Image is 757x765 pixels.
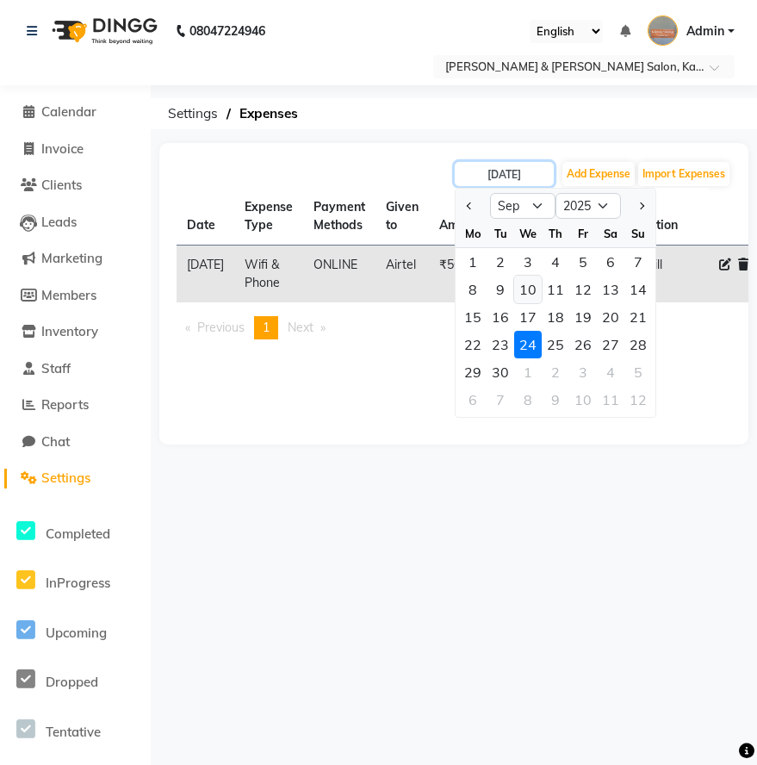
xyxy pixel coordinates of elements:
th: Amount [429,188,494,246]
span: Completed [46,526,110,542]
div: Fr [569,220,597,247]
span: Invoice [41,140,84,157]
div: Th [542,220,569,247]
div: Saturday, October 11, 2025 [597,386,624,414]
span: 1 [263,320,270,335]
div: Friday, October 3, 2025 [569,358,597,386]
div: Tuesday, September 23, 2025 [487,331,514,358]
img: Admin [648,16,678,46]
div: Monday, September 29, 2025 [459,358,487,386]
div: 10 [514,276,542,303]
div: Thursday, September 25, 2025 [542,331,569,358]
div: 14 [624,276,652,303]
div: Sunday, September 7, 2025 [624,248,652,276]
div: 8 [459,276,487,303]
img: logo [44,7,162,55]
td: ₹567.58 [429,246,494,303]
div: 11 [542,276,569,303]
a: Members [4,286,146,306]
button: Add Expense [562,162,635,186]
th: Date [177,188,234,246]
div: We [514,220,542,247]
div: Mo [459,220,487,247]
div: Su [624,220,652,247]
b: 08047224946 [189,7,265,55]
div: Friday, September 5, 2025 [569,248,597,276]
div: Saturday, October 4, 2025 [597,358,624,386]
td: Airtel [375,246,429,303]
input: PLACEHOLDER.DATE [455,162,554,186]
div: Thursday, September 4, 2025 [542,248,569,276]
div: 29 [459,358,487,386]
div: 4 [597,358,624,386]
div: 6 [597,248,624,276]
div: 25 [542,331,569,358]
span: Staff [41,360,71,376]
div: Sunday, September 21, 2025 [624,303,652,331]
select: Select year [555,193,621,219]
div: Friday, September 12, 2025 [569,276,597,303]
div: 6 [459,386,487,414]
div: 24 [514,331,542,358]
div: 12 [569,276,597,303]
div: 9 [542,386,569,414]
a: Reports [4,395,146,415]
div: Tuesday, October 7, 2025 [487,386,514,414]
span: Dropped [46,674,98,690]
div: 8 [514,386,542,414]
span: Reports [41,396,89,413]
a: Inventory [4,322,146,342]
div: Wednesday, September 17, 2025 [514,303,542,331]
select: Select month [490,193,555,219]
div: Wednesday, October 8, 2025 [514,386,542,414]
div: 27 [597,331,624,358]
div: 18 [542,303,569,331]
span: InProgress [46,575,110,591]
div: 16 [487,303,514,331]
div: Tuesday, September 9, 2025 [487,276,514,303]
div: 1 [514,358,542,386]
td: Wifi & Phone [234,246,303,303]
span: Chat [41,433,70,450]
div: Wednesday, October 1, 2025 [514,358,542,386]
a: Clients [4,176,146,196]
span: Clients [41,177,82,193]
div: 22 [459,331,487,358]
div: Friday, September 26, 2025 [569,331,597,358]
div: 21 [624,303,652,331]
span: Previous [197,320,245,335]
span: Marketing [41,250,102,266]
div: Sunday, October 5, 2025 [624,358,652,386]
div: Tuesday, September 2, 2025 [487,248,514,276]
div: Tuesday, September 30, 2025 [487,358,514,386]
a: Chat [4,432,146,452]
div: Wednesday, September 3, 2025 [514,248,542,276]
span: Expenses [231,98,307,129]
div: Sa [597,220,624,247]
span: Members [41,287,96,303]
div: 17 [514,303,542,331]
a: Settings [4,469,146,488]
a: Marketing [4,249,146,269]
div: Wednesday, September 24, 2025 [514,331,542,358]
nav: Pagination [177,316,731,339]
div: Monday, September 22, 2025 [459,331,487,358]
span: Next [288,320,313,335]
div: 3 [569,358,597,386]
div: 11 [597,386,624,414]
div: Thursday, October 2, 2025 [542,358,569,386]
div: 5 [569,248,597,276]
div: 23 [487,331,514,358]
div: 4 [542,248,569,276]
div: Saturday, September 27, 2025 [597,331,624,358]
div: Friday, September 19, 2025 [569,303,597,331]
button: Next month [634,192,648,220]
div: 26 [569,331,597,358]
div: 30 [487,358,514,386]
div: Thursday, September 11, 2025 [542,276,569,303]
span: Admin [686,22,724,40]
div: 20 [597,303,624,331]
th: Given to [375,188,429,246]
div: Friday, October 10, 2025 [569,386,597,414]
span: Tentative [46,724,101,740]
